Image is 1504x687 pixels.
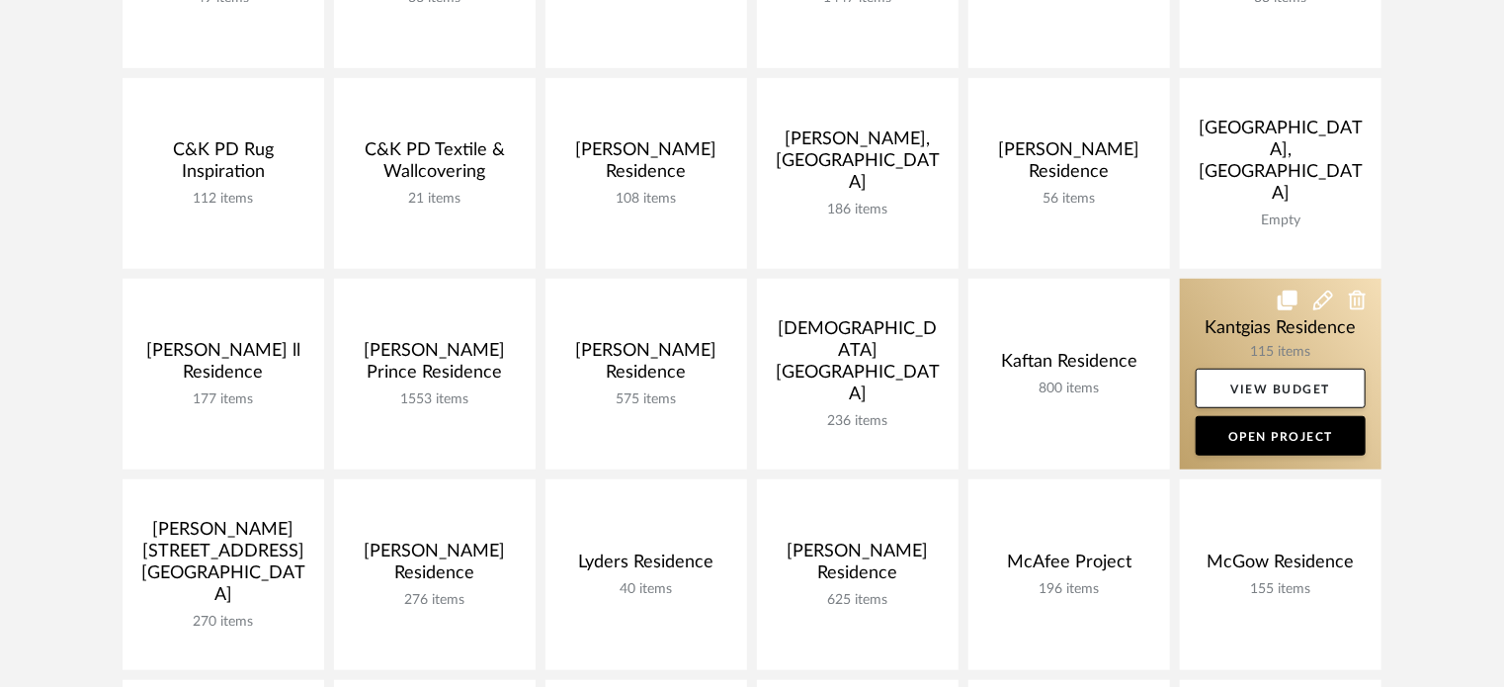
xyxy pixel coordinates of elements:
div: [PERSON_NAME] Residence [350,541,520,592]
div: 575 items [561,391,731,408]
div: Lyders Residence [561,552,731,581]
div: [GEOGRAPHIC_DATA], [GEOGRAPHIC_DATA] [1196,118,1366,213]
div: McAfee Project [984,552,1154,581]
div: [PERSON_NAME], [GEOGRAPHIC_DATA] [773,129,943,202]
div: 236 items [773,413,943,430]
div: 21 items [350,191,520,208]
div: Kaftan Residence [984,351,1154,381]
div: 196 items [984,581,1154,598]
a: Open Project [1196,416,1366,456]
div: 276 items [350,592,520,609]
div: 108 items [561,191,731,208]
div: [PERSON_NAME] [STREET_ADDRESS][GEOGRAPHIC_DATA] [138,519,308,614]
div: 155 items [1196,581,1366,598]
div: Empty [1196,213,1366,229]
div: 1553 items [350,391,520,408]
div: [PERSON_NAME] Prince Residence [350,340,520,391]
div: [DEMOGRAPHIC_DATA] [GEOGRAPHIC_DATA] [773,318,943,413]
a: View Budget [1196,369,1366,408]
div: 56 items [984,191,1154,208]
div: [PERSON_NAME] Residence [984,139,1154,191]
div: 177 items [138,391,308,408]
div: 625 items [773,592,943,609]
div: [PERSON_NAME] ll Residence [138,340,308,391]
div: C&K PD Rug Inspiration [138,139,308,191]
div: [PERSON_NAME] Residence [773,541,943,592]
div: C&K PD Textile & Wallcovering [350,139,520,191]
div: 112 items [138,191,308,208]
div: 40 items [561,581,731,598]
div: McGow Residence [1196,552,1366,581]
div: 186 items [773,202,943,218]
div: [PERSON_NAME] Residence [561,139,731,191]
div: 270 items [138,614,308,631]
div: [PERSON_NAME] Residence [561,340,731,391]
div: 800 items [984,381,1154,397]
